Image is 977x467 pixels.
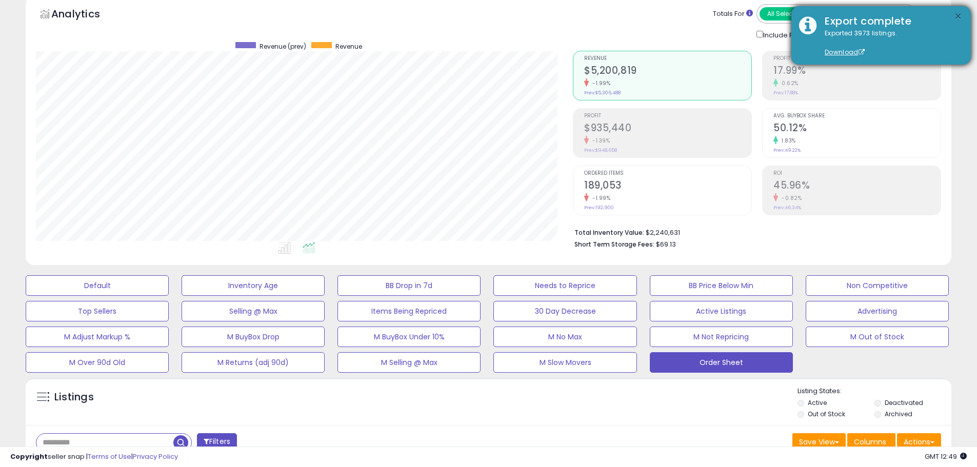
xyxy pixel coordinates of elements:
h2: 50.12% [773,122,941,136]
button: BB Price Below Min [650,275,793,296]
span: Revenue [584,56,751,62]
span: Revenue (prev) [260,42,306,51]
button: Default [26,275,169,296]
button: Actions [897,433,941,451]
button: × [954,10,962,23]
span: Ordered Items [584,171,751,176]
button: M No Max [493,327,636,347]
label: Out of Stock [808,410,845,418]
button: 30 Day Decrease [493,301,636,321]
small: Prev: 192,900 [584,205,614,211]
span: 2025-10-10 12:49 GMT [925,452,967,461]
small: -1.99% [589,79,610,87]
button: Needs to Reprice [493,275,636,296]
button: Save View [792,433,846,451]
span: $69.13 [656,239,676,249]
button: M BuyBox Drop [182,327,325,347]
button: M Adjust Markup % [26,327,169,347]
div: Exported 3973 listings. [817,29,963,57]
p: Listing States: [797,387,951,396]
h2: 45.96% [773,179,941,193]
button: M Out of Stock [806,327,949,347]
button: M BuyBox Under 10% [337,327,481,347]
small: Prev: $5,306,488 [584,90,621,96]
div: seller snap | | [10,452,178,462]
a: Download [825,48,865,56]
button: All Selected Listings [760,7,836,21]
small: -1.99% [589,194,610,202]
button: Columns [847,433,895,451]
span: Revenue [335,42,362,51]
small: Prev: 46.34% [773,205,801,211]
small: Prev: 17.88% [773,90,798,96]
div: Export complete [817,14,963,29]
span: Columns [854,437,886,447]
b: Short Term Storage Fees: [574,240,654,249]
label: Active [808,398,827,407]
h5: Listings [54,390,94,404]
button: Non Competitive [806,275,949,296]
small: Prev: 49.22% [773,147,801,153]
span: ROI [773,171,941,176]
button: Inventory Age [182,275,325,296]
a: Terms of Use [88,452,131,461]
button: BB Drop in 7d [337,275,481,296]
h2: $935,440 [584,122,751,136]
strong: Copyright [10,452,48,461]
span: Profit [584,113,751,119]
h2: 17.99% [773,65,941,78]
small: 0.62% [778,79,799,87]
b: Total Inventory Value: [574,228,644,237]
button: Filters [197,433,237,451]
button: Selling @ Max [182,301,325,321]
button: M Slow Movers [493,352,636,373]
button: M Over 90d Old [26,352,169,373]
small: Prev: $948,658 [584,147,617,153]
button: Order Sheet [650,352,793,373]
li: $2,240,631 [574,226,933,238]
button: M Not Repricing [650,327,793,347]
button: M Selling @ Max [337,352,481,373]
h5: Analytics [51,7,120,24]
h2: 189,053 [584,179,751,193]
span: Profit [PERSON_NAME] [773,56,941,62]
label: Archived [885,410,912,418]
small: -0.82% [778,194,802,202]
span: Avg. Buybox Share [773,113,941,119]
button: Items Being Repriced [337,301,481,321]
button: Advertising [806,301,949,321]
button: Active Listings [650,301,793,321]
small: -1.39% [589,137,610,145]
a: Privacy Policy [133,452,178,461]
button: M Returns (adj 90d) [182,352,325,373]
div: Include Returns [749,29,833,40]
button: Top Sellers [26,301,169,321]
small: 1.83% [778,137,796,145]
div: Totals For [713,9,753,19]
h2: $5,200,819 [584,65,751,78]
label: Deactivated [885,398,923,407]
